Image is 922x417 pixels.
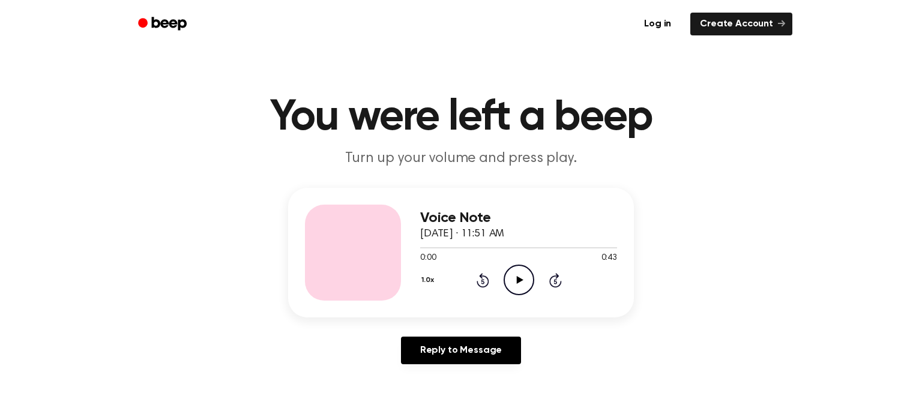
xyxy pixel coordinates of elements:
[420,252,436,265] span: 0:00
[420,210,617,226] h3: Voice Note
[130,13,197,36] a: Beep
[154,96,768,139] h1: You were left a beep
[401,337,521,364] a: Reply to Message
[632,10,683,38] a: Log in
[690,13,792,35] a: Create Account
[230,149,691,169] p: Turn up your volume and press play.
[420,270,438,290] button: 1.0x
[420,229,504,239] span: [DATE] · 11:51 AM
[601,252,617,265] span: 0:43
